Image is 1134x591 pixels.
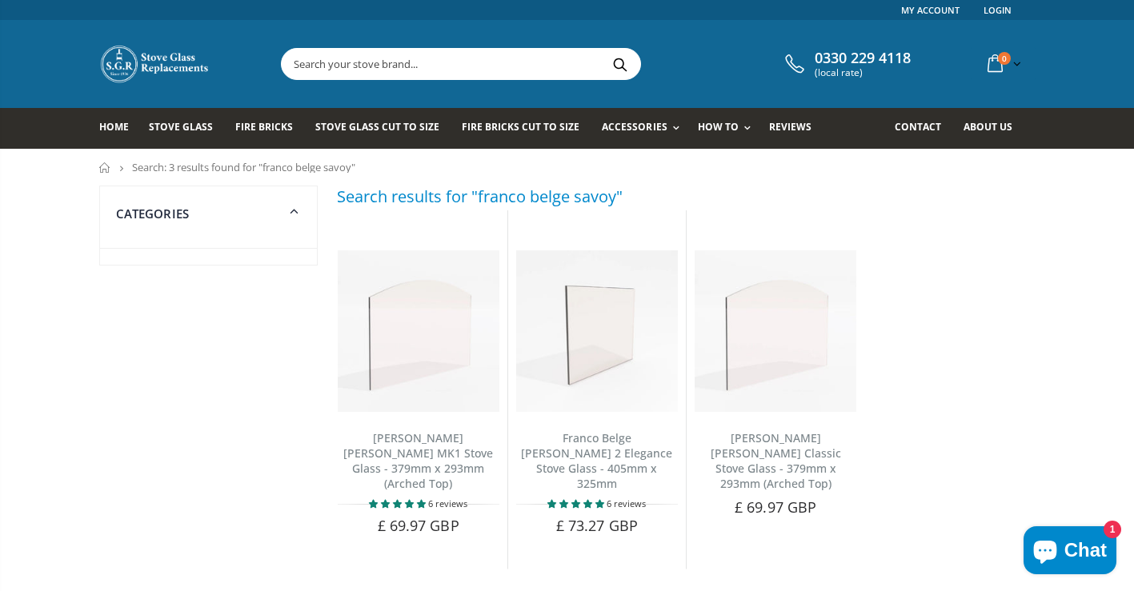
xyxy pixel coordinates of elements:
[235,108,305,149] a: Fire Bricks
[607,497,646,509] span: 6 reviews
[315,120,439,134] span: Stove Glass Cut To Size
[602,108,687,149] a: Accessories
[781,50,911,78] a: 0330 229 4118 (local rate)
[149,108,225,149] a: Stove Glass
[99,44,211,84] img: Stove Glass Replacement
[603,49,639,79] button: Search
[462,108,591,149] a: Fire Bricks Cut To Size
[815,67,911,78] span: (local rate)
[99,120,129,134] span: Home
[462,120,579,134] span: Fire Bricks Cut To Size
[378,516,459,535] span: £ 69.97 GBP
[698,120,739,134] span: How To
[711,430,841,491] a: [PERSON_NAME] [PERSON_NAME] Classic Stove Glass - 379mm x 293mm (Arched Top)
[895,120,941,134] span: Contact
[315,108,451,149] a: Stove Glass Cut To Size
[602,120,667,134] span: Accessories
[769,120,811,134] span: Reviews
[547,497,607,509] span: 4.83 stars
[895,108,953,149] a: Contact
[99,162,111,173] a: Home
[149,120,213,134] span: Stove Glass
[698,108,759,149] a: How To
[99,108,141,149] a: Home
[964,108,1024,149] a: About us
[116,206,190,222] span: Categories
[1019,526,1121,578] inbox-online-store-chat: Shopify online store chat
[964,120,1012,134] span: About us
[132,160,355,174] span: Search: 3 results found for "franco belge savoy"
[338,250,499,412] img: Franco Belge Savoy Mk1 stove glass
[815,50,911,67] span: 0330 229 4118
[282,49,819,79] input: Search your stove brand...
[343,430,493,491] a: [PERSON_NAME] [PERSON_NAME] MK1 Stove Glass - 379mm x 293mm (Arched Top)
[981,48,1024,79] a: 0
[998,52,1011,65] span: 0
[695,250,856,412] img: Franco Belge Savoy Classic stove glass
[369,497,428,509] span: 4.83 stars
[516,250,678,412] img: Franco Belge Savoy Elegance MK2 replacement stove glass
[769,108,823,149] a: Reviews
[235,120,293,134] span: Fire Bricks
[521,430,672,491] a: Franco Belge [PERSON_NAME] 2 Elegance Stove Glass - 405mm x 325mm
[428,497,467,509] span: 6 reviews
[735,497,816,517] span: £ 69.97 GBP
[556,516,638,535] span: £ 73.27 GBP
[337,186,623,207] h3: Search results for "franco belge savoy"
